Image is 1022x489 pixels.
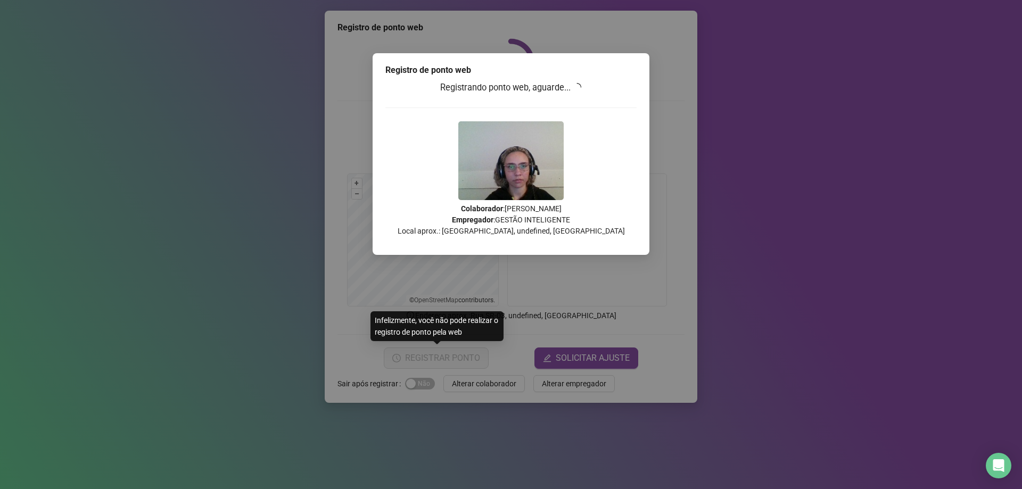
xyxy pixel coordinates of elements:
span: loading [572,82,582,92]
strong: Empregador [452,216,493,224]
strong: Colaborador [461,204,503,213]
div: Infelizmente, você não pode realizar o registro de ponto pela web [370,311,504,341]
h3: Registrando ponto web, aguarde... [385,81,637,95]
div: Registro de ponto web [385,64,637,77]
img: Z [458,121,564,200]
p: : [PERSON_NAME] : GESTÃO INTELIGENTE Local aprox.: [GEOGRAPHIC_DATA], undefined, [GEOGRAPHIC_DATA] [385,203,637,237]
div: Open Intercom Messenger [986,453,1011,478]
